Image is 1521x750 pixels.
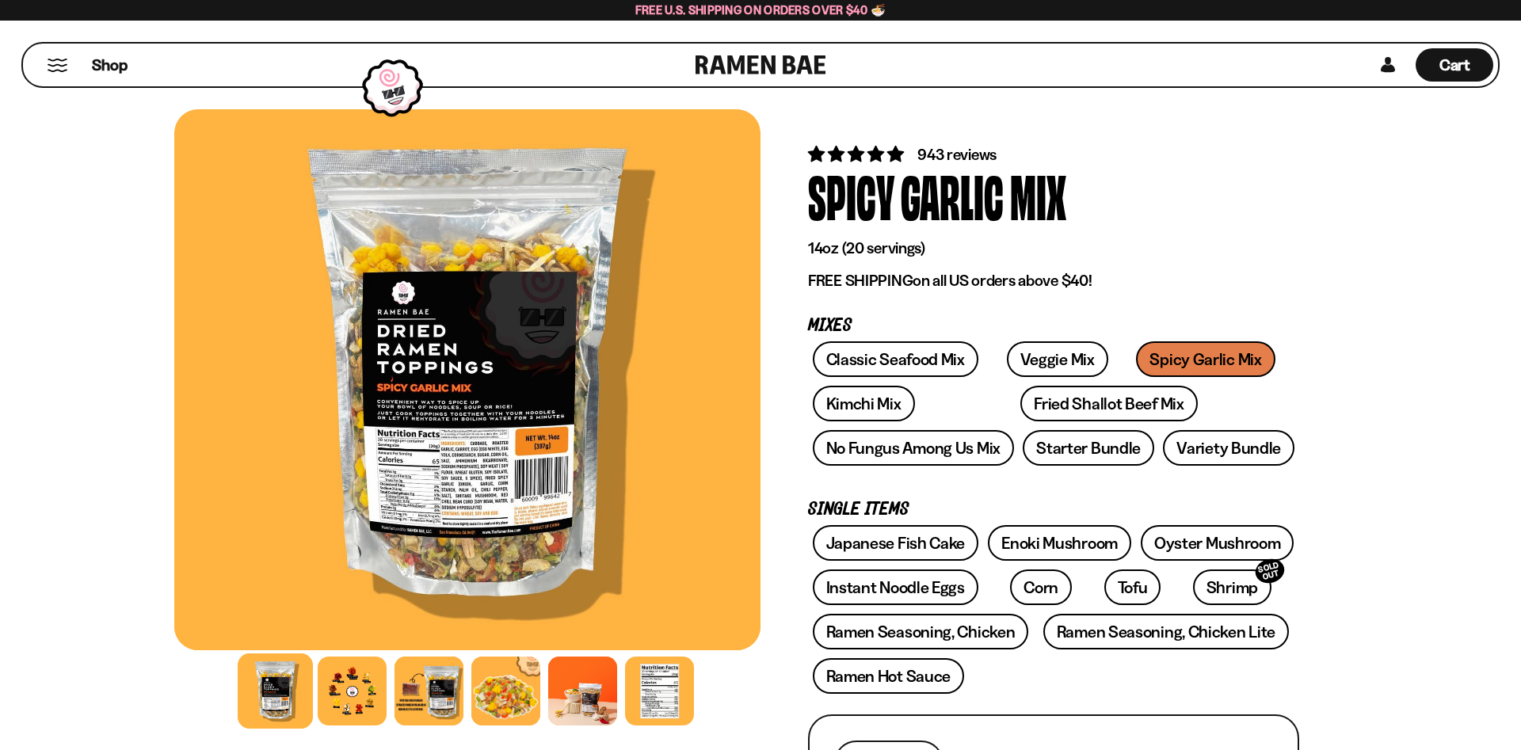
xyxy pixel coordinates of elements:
[901,166,1004,225] div: Garlic
[1252,556,1287,587] div: SOLD OUT
[988,525,1131,561] a: Enoki Mushroom
[1104,569,1161,605] a: Tofu
[813,658,965,694] a: Ramen Hot Sauce
[1010,166,1066,225] div: Mix
[1163,430,1294,466] a: Variety Bundle
[813,341,978,377] a: Classic Seafood Mix
[1416,44,1493,86] div: Cart
[813,430,1014,466] a: No Fungus Among Us Mix
[808,271,913,290] strong: FREE SHIPPING
[808,318,1299,333] p: Mixes
[808,502,1299,517] p: Single Items
[808,271,1299,291] p: on all US orders above $40!
[635,2,886,17] span: Free U.S. Shipping on Orders over $40 🍜
[92,55,128,76] span: Shop
[813,525,979,561] a: Japanese Fish Cake
[813,614,1029,649] a: Ramen Seasoning, Chicken
[1193,569,1271,605] a: ShrimpSOLD OUT
[1007,341,1108,377] a: Veggie Mix
[808,238,1299,258] p: 14oz (20 servings)
[1020,386,1197,421] a: Fried Shallot Beef Mix
[917,145,997,164] span: 943 reviews
[47,59,68,72] button: Mobile Menu Trigger
[1023,430,1154,466] a: Starter Bundle
[1439,55,1470,74] span: Cart
[92,48,128,82] a: Shop
[808,166,894,225] div: Spicy
[813,386,915,421] a: Kimchi Mix
[808,144,907,164] span: 4.75 stars
[1043,614,1289,649] a: Ramen Seasoning, Chicken Lite
[813,569,978,605] a: Instant Noodle Eggs
[1010,569,1072,605] a: Corn
[1141,525,1294,561] a: Oyster Mushroom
